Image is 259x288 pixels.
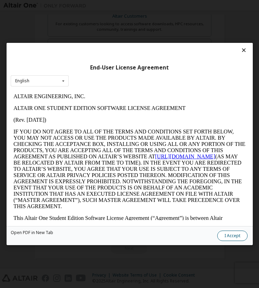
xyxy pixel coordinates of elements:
[144,63,204,69] a: [URL][DOMAIN_NAME]
[11,231,53,235] a: Open PDF in New Tab
[3,26,235,32] p: (Rev. [DATE])
[3,15,235,21] p: ALTAIR ONE STUDENT EDITION SOFTWARE LICENSE AGREEMENT
[3,124,235,168] p: This Altair One Student Edition Software License Agreement (“Agreement”) is between Altair Engine...
[3,3,235,9] p: ALTAIR ENGINEERING, INC.
[217,231,247,241] button: I Accept
[11,64,249,71] div: End-User License Agreement
[3,38,235,119] p: IF YOU DO NOT AGREE TO ALL OF THE TERMS AND CONDITIONS SET FORTH BELOW, YOU MAY NOT ACCESS OR USE...
[15,79,29,83] div: English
